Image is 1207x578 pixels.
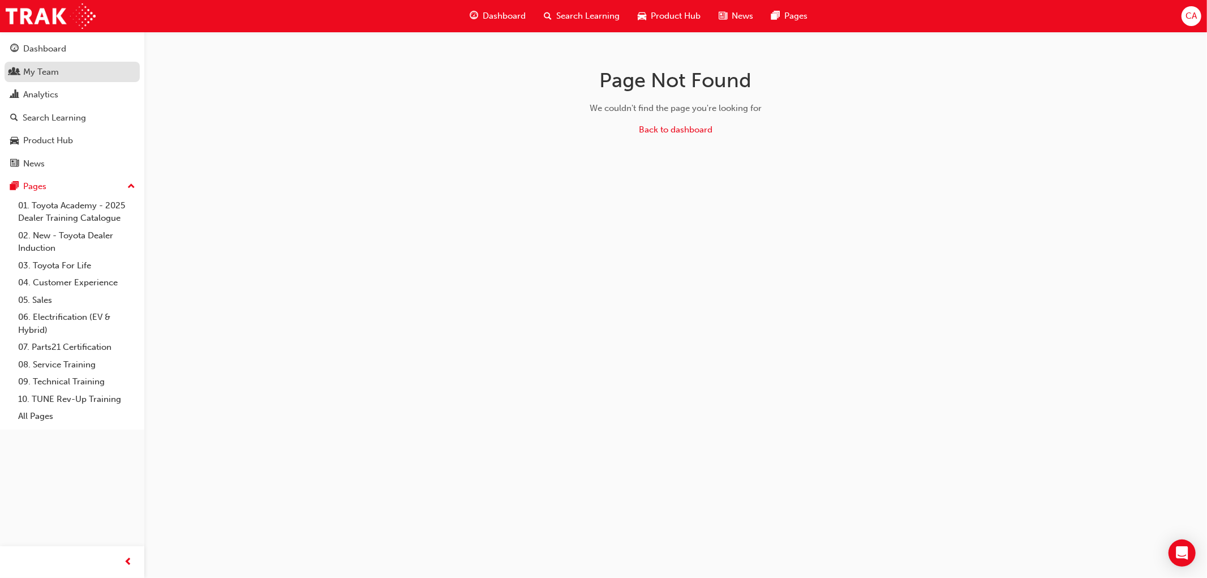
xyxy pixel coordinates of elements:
button: DashboardMy TeamAnalyticsSearch LearningProduct HubNews [5,36,140,176]
div: News [23,157,45,170]
span: people-icon [10,67,19,78]
span: Search Learning [556,10,620,23]
a: car-iconProduct Hub [629,5,710,28]
span: car-icon [638,9,646,23]
span: car-icon [10,136,19,146]
a: Back to dashboard [639,125,712,135]
div: Pages [23,180,46,193]
a: 08. Service Training [14,356,140,374]
span: search-icon [10,113,18,123]
span: search-icon [544,9,552,23]
div: Product Hub [23,134,73,147]
div: Open Intercom Messenger [1169,540,1196,567]
a: Dashboard [5,38,140,59]
span: news-icon [719,9,727,23]
span: news-icon [10,159,19,169]
a: 07. Parts21 Certification [14,339,140,356]
a: Product Hub [5,130,140,151]
a: 06. Electrification (EV & Hybrid) [14,309,140,339]
span: Dashboard [483,10,526,23]
a: news-iconNews [710,5,762,28]
div: Dashboard [23,42,66,55]
a: 02. New - Toyota Dealer Induction [14,227,140,257]
a: search-iconSearch Learning [535,5,629,28]
div: Analytics [23,88,58,101]
span: guage-icon [470,9,478,23]
a: News [5,153,140,174]
button: CA [1182,6,1201,26]
button: Pages [5,176,140,197]
a: 10. TUNE Rev-Up Training [14,391,140,408]
a: Search Learning [5,108,140,129]
a: Analytics [5,84,140,105]
span: News [732,10,753,23]
a: 01. Toyota Academy - 2025 Dealer Training Catalogue [14,197,140,227]
div: My Team [23,66,59,79]
a: 09. Technical Training [14,373,140,391]
a: 05. Sales [14,292,140,309]
span: guage-icon [10,44,19,54]
img: Trak [6,3,96,29]
div: We couldn't find the page you're looking for [496,102,855,115]
span: up-icon [127,179,135,194]
a: pages-iconPages [762,5,817,28]
span: CA [1185,10,1197,23]
span: chart-icon [10,90,19,100]
span: pages-icon [10,182,19,192]
span: Pages [784,10,807,23]
span: prev-icon [124,555,133,570]
a: 03. Toyota For Life [14,257,140,275]
a: guage-iconDashboard [461,5,535,28]
h1: Page Not Found [496,68,855,93]
a: My Team [5,62,140,83]
span: pages-icon [771,9,780,23]
div: Search Learning [23,112,86,125]
a: All Pages [14,408,140,425]
span: Product Hub [651,10,701,23]
a: 04. Customer Experience [14,274,140,292]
